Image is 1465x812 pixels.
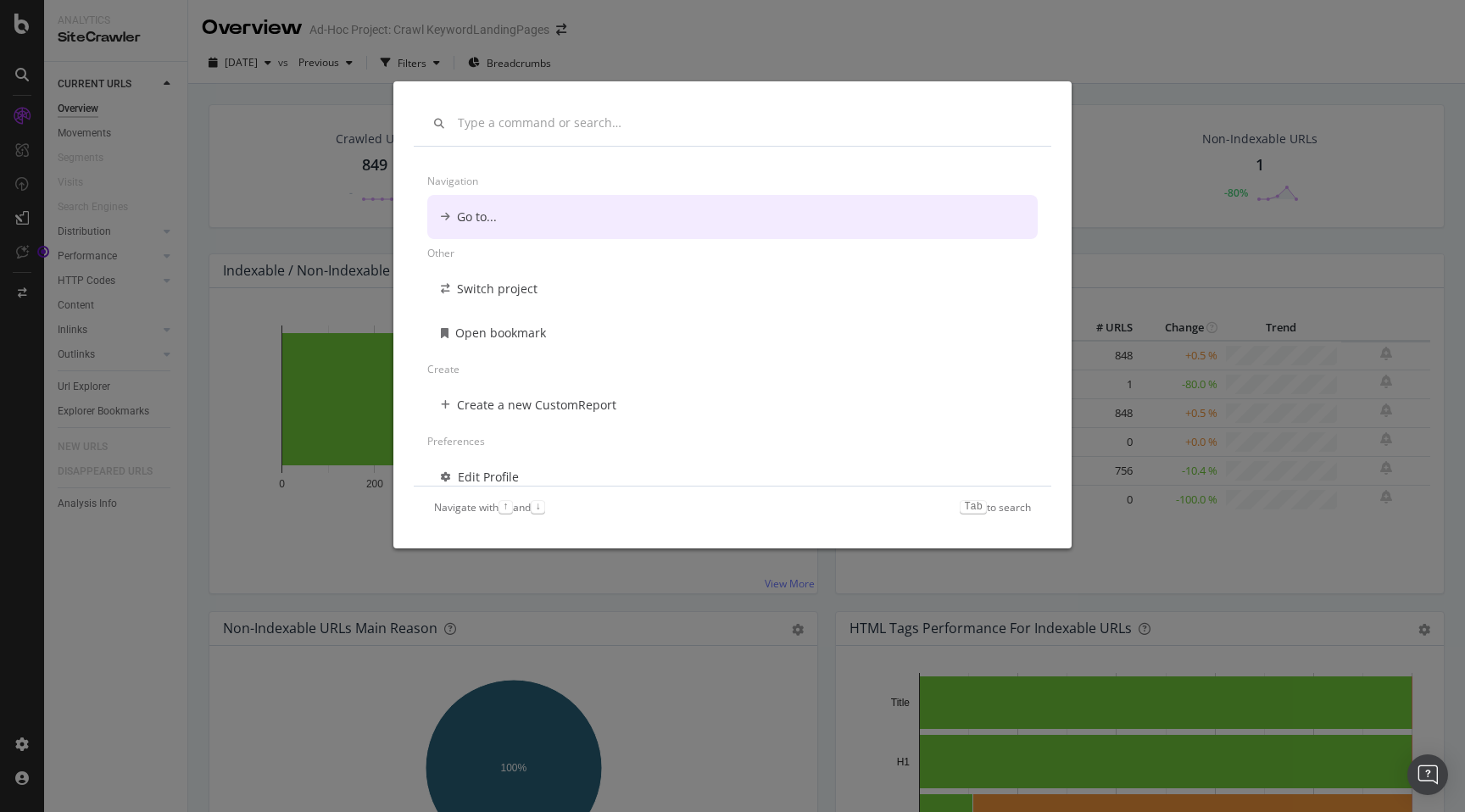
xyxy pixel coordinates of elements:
[458,116,1031,131] input: Type a command or search…
[1407,754,1448,795] div: Open Intercom Messenger
[457,397,616,414] div: Create a new CustomReport
[427,167,1038,195] div: Navigation
[427,239,1038,267] div: Other
[393,81,1072,548] div: modal
[457,281,538,298] div: Switch project
[427,355,1038,383] div: Create
[427,427,1038,455] div: Preferences
[531,500,545,514] kbd: ↓
[960,500,987,514] kbd: Tab
[455,325,546,342] div: Open bookmark
[960,500,1031,514] div: to search
[434,500,545,514] div: Navigate with and
[458,469,519,486] div: Edit Profile
[499,500,513,514] kbd: ↑
[457,209,497,225] div: Go to...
